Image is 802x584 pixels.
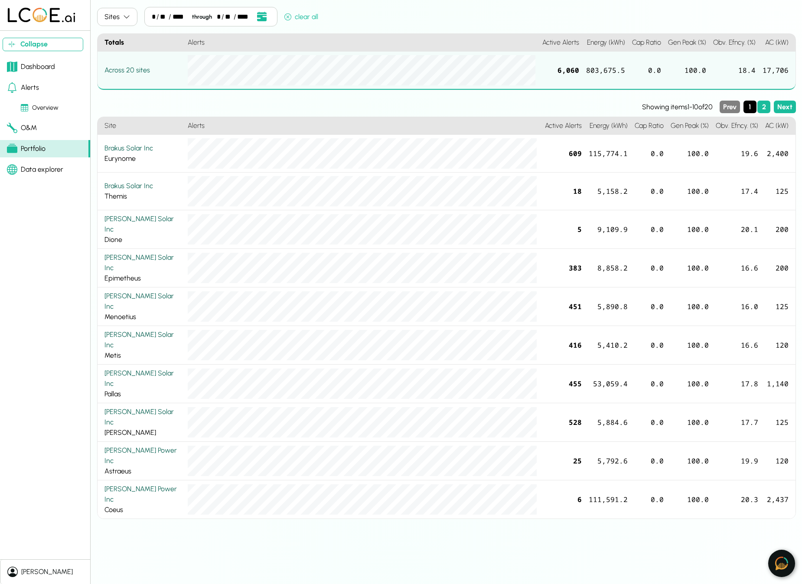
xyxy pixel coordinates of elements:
[762,326,795,365] div: 120
[541,442,585,480] div: 25
[585,480,631,519] div: 111,591.2
[234,12,236,22] div: /
[104,181,181,202] div: Themis
[757,101,770,113] button: Page 2
[104,368,181,399] div: Pallas
[712,249,762,287] div: 16.6
[631,403,667,442] div: 0.0
[284,12,318,22] div: clear all
[104,291,181,312] div: [PERSON_NAME] Solar Inc
[712,326,762,365] div: 16.6
[160,12,167,22] div: day,
[631,117,667,135] h4: Cap Ratio
[21,567,73,577] div: [PERSON_NAME]
[98,34,184,52] h4: Totals
[712,117,762,135] h4: Obv. Efncy. (%)
[237,12,252,22] div: year,
[225,12,232,22] div: day,
[667,135,712,173] div: 100.0
[710,34,759,52] h4: Obv. Efncy. (%)
[762,365,795,403] div: 1,140
[631,480,667,519] div: 0.0
[184,117,541,135] h4: Alerts
[104,407,181,427] div: [PERSON_NAME] Solar Inc
[631,442,667,480] div: 0.0
[585,326,631,365] div: 5,410.2
[217,12,221,22] div: month,
[762,210,795,249] div: 200
[104,143,181,164] div: Eurynome
[585,210,631,249] div: 9,109.9
[156,12,159,22] div: /
[712,210,762,249] div: 20.1
[667,287,712,326] div: 100.0
[667,326,712,365] div: 100.0
[541,480,585,519] div: 6
[104,65,181,75] div: Across 20 sites
[541,173,585,210] div: 18
[631,365,667,403] div: 0.0
[104,330,181,361] div: Metis
[775,557,788,570] img: open chat
[541,287,585,326] div: 451
[762,287,795,326] div: 125
[631,210,667,249] div: 0.0
[631,135,667,173] div: 0.0
[104,214,181,235] div: [PERSON_NAME] Solar Inc
[541,326,585,365] div: 416
[631,287,667,326] div: 0.0
[667,480,712,519] div: 100.0
[104,330,181,350] div: [PERSON_NAME] Solar Inc
[667,403,712,442] div: 100.0
[665,34,710,52] h4: Gen Peak (%)
[104,12,120,22] div: Sites
[720,101,740,113] button: Previous
[762,249,795,287] div: 200
[667,249,712,287] div: 100.0
[7,82,39,93] div: Alerts
[539,52,583,90] div: 6,060
[104,407,181,438] div: [PERSON_NAME]
[104,252,181,273] div: [PERSON_NAME] Solar Inc
[152,12,156,22] div: month,
[712,403,762,442] div: 17.7
[104,484,181,515] div: Coeus
[539,34,583,52] h4: Active Alerts
[667,442,712,480] div: 100.0
[21,103,59,113] div: Overview
[665,52,710,90] div: 100.0
[743,101,756,113] button: Page 1
[7,123,37,133] div: O&M
[104,214,181,245] div: Dione
[712,365,762,403] div: 17.8
[585,287,631,326] div: 5,890.8
[585,135,631,173] div: 115,774.1
[762,117,795,135] h4: AC (kW)
[631,249,667,287] div: 0.0
[104,143,181,153] div: Brakus Solar Inc
[759,52,795,90] div: 17,706
[169,12,171,22] div: /
[629,34,665,52] h4: Cap Ratio
[97,102,713,112] div: Showing items 1 - 10 of 20
[541,365,585,403] div: 455
[104,291,181,322] div: Menoetius
[631,173,667,210] div: 0.0
[712,442,762,480] div: 19.9
[667,365,712,403] div: 100.0
[585,117,631,135] h4: Energy (kWh)
[184,34,539,52] h4: Alerts
[7,62,55,72] div: Dashboard
[541,249,585,287] div: 383
[712,480,762,519] div: 20.3
[631,326,667,365] div: 0.0
[774,101,796,113] button: Next
[585,442,631,480] div: 5,792.6
[583,34,629,52] h4: Energy (kWh)
[3,38,83,51] button: Collapse
[712,135,762,173] div: 19.6
[585,173,631,210] div: 5,158.2
[762,403,795,442] div: 125
[7,164,63,175] div: Data explorer
[541,117,585,135] h4: Active Alerts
